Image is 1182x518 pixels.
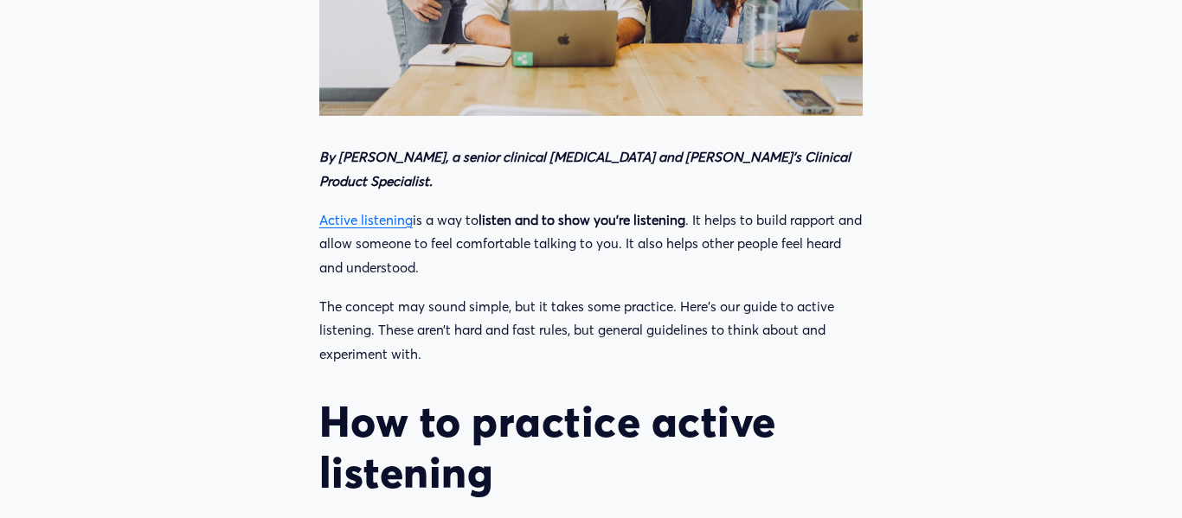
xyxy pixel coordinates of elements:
p: is a way to . It helps to build rapport and allow someone to feel comfortable talking to you. It ... [319,208,863,280]
p: The concept may sound simple, but it takes some practice. Here’s our guide to active listening. T... [319,295,863,367]
h2: How to practice active listening [319,396,863,499]
a: Active listening [319,212,413,228]
em: By [PERSON_NAME], a senior clinical [MEDICAL_DATA] and [PERSON_NAME]’s Clinical Product Specialist. [319,149,854,189]
strong: listen and to show you’re listening [479,212,685,228]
